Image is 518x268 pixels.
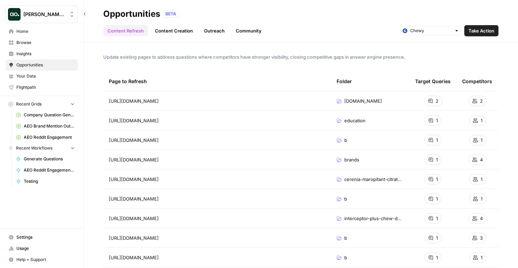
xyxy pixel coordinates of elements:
span: Take Action [468,27,494,34]
span: [URL][DOMAIN_NAME] [109,254,159,261]
span: Usage [16,245,75,252]
a: Browse [6,37,78,48]
div: BETA [163,10,179,17]
button: Workspace: Dillon Test [6,6,78,23]
a: Usage [6,243,78,254]
a: Generate Questions [13,153,78,165]
span: Recent Grids [16,101,42,107]
span: b [344,254,347,261]
span: Settings [16,234,75,240]
span: Flightpath [16,84,75,90]
span: Testing [24,178,75,184]
span: 1 [436,195,438,202]
span: Company Question Generation [24,112,75,118]
a: Testing [13,176,78,187]
span: [URL][DOMAIN_NAME] [109,195,159,202]
span: [URL][DOMAIN_NAME] [109,117,159,124]
span: brands [344,156,359,163]
a: Flightpath [6,82,78,93]
a: Your Data [6,71,78,82]
div: Target Queries [415,72,451,91]
img: Dillon Test Logo [8,8,21,21]
span: 1 [481,137,482,144]
span: AEO Reddit Engagement [24,134,75,140]
span: 2 [436,97,438,104]
a: Community [232,25,266,36]
a: Home [6,26,78,37]
span: 1 [436,176,438,183]
span: Opportunities [16,62,75,68]
a: Content Refresh [103,25,148,36]
span: 1 [481,117,482,124]
span: interceptor-plus-chew-dogs-501-100 [344,215,404,222]
span: 4 [480,215,483,222]
span: [DOMAIN_NAME] [344,97,382,104]
span: education [344,117,366,124]
span: 1 [436,137,438,144]
span: Update existing pages to address questions where competitors have stronger visibility, closing co... [103,53,498,60]
span: cerenia-maropitant-citrate-tablets [344,176,404,183]
button: Help + Support [6,254,78,265]
span: 1 [436,234,438,241]
span: 4 [480,156,483,163]
span: 3 [480,234,483,241]
span: b [344,195,347,202]
a: Content Creation [151,25,197,36]
span: b [344,234,347,241]
span: [URL][DOMAIN_NAME] [109,97,159,104]
span: Home [16,28,75,35]
span: 1 [481,254,482,261]
button: Recent Grids [6,99,78,109]
span: 1 [436,117,438,124]
span: 1 [436,254,438,261]
div: Opportunities [103,8,160,20]
a: Outreach [200,25,229,36]
span: 1 [436,156,438,163]
span: Insights [16,51,75,57]
div: Competitors [462,72,492,91]
input: Chewy [410,27,451,34]
span: Help + Support [16,256,75,263]
span: Recent Workflows [16,145,52,151]
span: Browse [16,39,75,46]
span: [URL][DOMAIN_NAME] [109,156,159,163]
span: 1 [436,215,438,222]
span: Generate Questions [24,156,75,162]
a: Settings [6,232,78,243]
a: AEO Brand Mention Outreach [13,121,78,132]
span: [URL][DOMAIN_NAME] [109,215,159,222]
span: 2 [480,97,483,104]
a: AEO Reddit Engagement - Fork [13,165,78,176]
div: Folder [337,72,352,91]
span: AEO Reddit Engagement - Fork [24,167,75,173]
span: [URL][DOMAIN_NAME] [109,176,159,183]
button: Take Action [464,25,498,36]
span: 1 [481,195,482,202]
span: 1 [481,176,482,183]
span: b [344,137,347,144]
span: [URL][DOMAIN_NAME] [109,137,159,144]
a: Opportunities [6,59,78,71]
a: Insights [6,48,78,59]
span: [URL][DOMAIN_NAME] [109,234,159,241]
a: Company Question Generation [13,109,78,121]
div: Page to Refresh [109,72,325,91]
button: Recent Workflows [6,143,78,153]
a: AEO Reddit Engagement [13,132,78,143]
span: Your Data [16,73,75,79]
span: AEO Brand Mention Outreach [24,123,75,129]
span: [PERSON_NAME] Test [23,11,66,18]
